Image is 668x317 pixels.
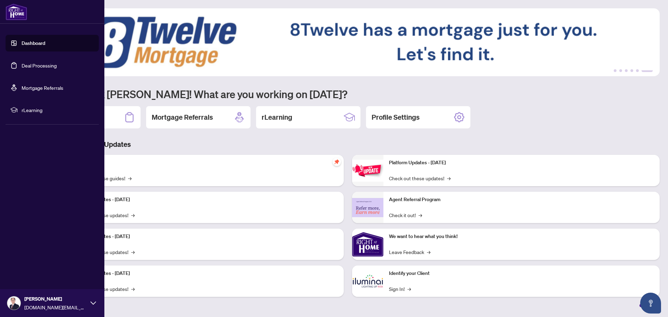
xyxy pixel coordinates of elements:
[630,69,633,72] button: 4
[427,248,430,256] span: →
[131,211,135,219] span: →
[447,174,451,182] span: →
[128,174,132,182] span: →
[614,69,617,72] button: 1
[642,69,653,72] button: 6
[131,285,135,293] span: →
[131,248,135,256] span: →
[22,62,57,69] a: Deal Processing
[352,266,383,297] img: Identify your Client
[262,112,292,122] h2: rLearning
[619,69,622,72] button: 2
[73,270,338,277] p: Platform Updates - [DATE]
[22,40,45,46] a: Dashboard
[36,140,660,149] h3: Brokerage & Industry Updates
[24,303,87,311] span: [DOMAIN_NAME][EMAIL_ADDRESS][DOMAIN_NAME]
[7,296,21,310] img: Profile Icon
[352,160,383,182] img: Platform Updates - June 23, 2025
[389,248,430,256] a: Leave Feedback→
[389,159,654,167] p: Platform Updates - [DATE]
[36,8,660,76] img: Slide 5
[22,106,94,114] span: rLearning
[389,285,411,293] a: Sign In!→
[640,293,661,314] button: Open asap
[636,69,639,72] button: 5
[6,3,27,20] img: logo
[73,196,338,204] p: Platform Updates - [DATE]
[333,158,341,166] span: pushpin
[389,211,422,219] a: Check it out!→
[152,112,213,122] h2: Mortgage Referrals
[625,69,628,72] button: 3
[352,229,383,260] img: We want to hear what you think!
[407,285,411,293] span: →
[389,174,451,182] a: Check out these updates!→
[389,233,654,240] p: We want to hear what you think!
[419,211,422,219] span: →
[389,196,654,204] p: Agent Referral Program
[352,198,383,217] img: Agent Referral Program
[372,112,420,122] h2: Profile Settings
[24,295,87,303] span: [PERSON_NAME]
[389,270,654,277] p: Identify your Client
[36,87,660,101] h1: Welcome back [PERSON_NAME]! What are you working on [DATE]?
[22,85,63,91] a: Mortgage Referrals
[73,159,338,167] p: Self-Help
[73,233,338,240] p: Platform Updates - [DATE]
